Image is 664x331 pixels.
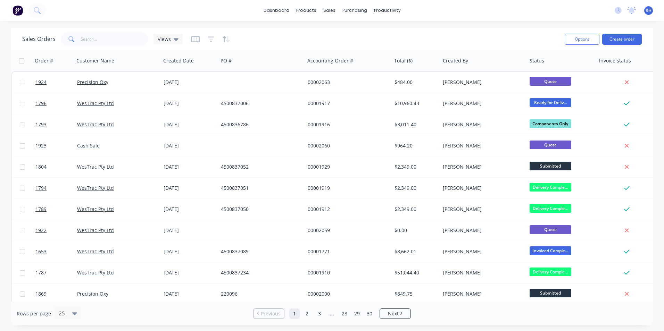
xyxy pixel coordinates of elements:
div: $2,349.00 [395,185,435,192]
a: Page 1 is your current page [289,308,300,319]
a: WesTrac Pty Ltd [77,227,114,234]
a: 1793 [35,114,77,135]
div: $8,662.01 [395,248,435,255]
span: Views [158,35,171,43]
a: 1653 [35,241,77,262]
span: 1869 [35,290,47,297]
a: WesTrac Pty Ltd [77,121,114,128]
div: [DATE] [164,269,215,276]
button: Create order [602,34,642,45]
span: Invoiced Comple... [530,246,571,255]
div: $2,349.00 [395,163,435,170]
a: 1804 [35,156,77,177]
div: $0.00 [395,227,435,234]
a: 1923 [35,135,77,156]
span: 1796 [35,100,47,107]
div: [DATE] [164,185,215,192]
div: [PERSON_NAME] [443,206,520,213]
div: purchasing [339,5,371,16]
span: Quote [530,141,571,149]
a: Jump forward [327,308,337,319]
span: RH [646,7,651,14]
div: Invoice status [599,57,631,64]
span: Delivery Comple... [530,268,571,276]
div: [PERSON_NAME] [443,248,520,255]
div: 00002060 [308,142,385,149]
span: 1653 [35,248,47,255]
div: 00002059 [308,227,385,234]
span: 1789 [35,206,47,213]
div: [PERSON_NAME] [443,79,520,86]
div: [PERSON_NAME] [443,227,520,234]
div: products [293,5,320,16]
div: 00001916 [308,121,385,128]
div: Customer Name [76,57,114,64]
input: Search... [81,32,148,46]
div: 00001912 [308,206,385,213]
div: [PERSON_NAME] [443,269,520,276]
span: 1924 [35,79,47,86]
a: Page 3 [314,308,325,319]
span: 1804 [35,163,47,170]
div: [DATE] [164,290,215,297]
div: $2,349.00 [395,206,435,213]
a: dashboard [260,5,293,16]
span: Submitted [530,289,571,297]
div: [PERSON_NAME] [443,185,520,192]
span: Submitted [530,162,571,170]
div: 00001910 [308,269,385,276]
span: 1793 [35,121,47,128]
span: 1794 [35,185,47,192]
div: 4500837050 [221,206,298,213]
a: Cash Sale [77,142,100,149]
a: Precision Oxy [77,290,108,297]
img: Factory [13,5,23,16]
div: 4500837006 [221,100,298,107]
div: 4500837089 [221,248,298,255]
div: [DATE] [164,227,215,234]
div: $849.75 [395,290,435,297]
a: 1924 [35,72,77,93]
ul: Pagination [250,308,414,319]
div: [PERSON_NAME] [443,163,520,170]
span: Delivery Comple... [530,183,571,192]
div: Accounting Order # [307,57,353,64]
div: productivity [371,5,404,16]
span: Rows per page [17,310,51,317]
a: 1922 [35,220,77,241]
h1: Sales Orders [22,36,56,42]
div: sales [320,5,339,16]
div: 00001771 [308,248,385,255]
div: [DATE] [164,100,215,107]
div: 4500837234 [221,269,298,276]
div: 4500837051 [221,185,298,192]
div: [DATE] [164,79,215,86]
span: Quote [530,77,571,86]
span: Next [388,310,399,317]
a: WesTrac Pty Ltd [77,100,114,107]
div: Order # [35,57,53,64]
div: 00001919 [308,185,385,192]
div: $3,011.40 [395,121,435,128]
div: 220096 [221,290,298,297]
div: 00002063 [308,79,385,86]
div: [DATE] [164,248,215,255]
div: [DATE] [164,163,215,170]
a: Next page [380,310,410,317]
a: Precision Oxy [77,79,108,85]
a: 1787 [35,262,77,283]
div: 4500836786 [221,121,298,128]
a: Page 29 [352,308,362,319]
span: Ready for Deliv... [530,98,571,107]
a: Page 2 [302,308,312,319]
div: [DATE] [164,142,215,149]
span: 1787 [35,269,47,276]
a: 1796 [35,93,77,114]
div: 00001929 [308,163,385,170]
a: WesTrac Pty Ltd [77,185,114,191]
div: [PERSON_NAME] [443,290,520,297]
a: WesTrac Pty Ltd [77,248,114,255]
div: 4500837052 [221,163,298,170]
a: WesTrac Pty Ltd [77,163,114,170]
a: 1869 [35,283,77,304]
